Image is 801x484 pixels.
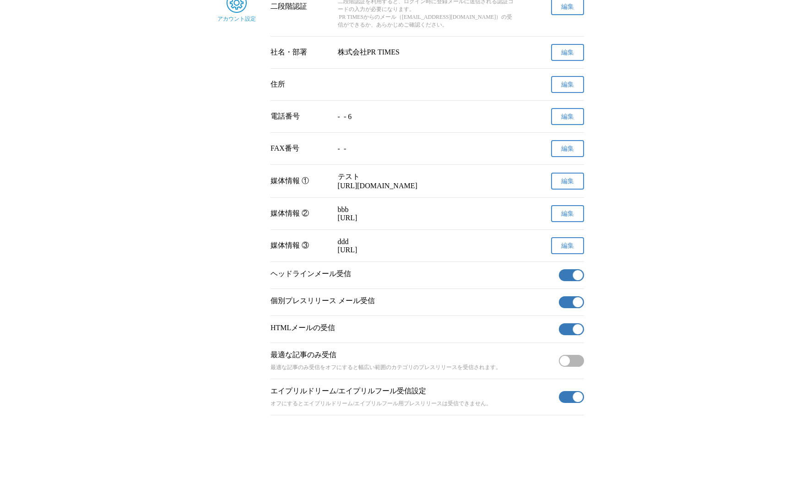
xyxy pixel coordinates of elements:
button: 編集 [551,108,584,125]
span: 編集 [561,242,574,250]
p: 個別プレスリリース メール受信 [271,296,555,306]
p: ヘッドラインメール受信 [271,269,555,279]
p: テスト [URL][DOMAIN_NAME] [338,172,517,190]
p: エイプリルドリーム/エイプリルフール受信設定 [271,386,555,396]
div: 電話番号 [271,112,330,121]
div: FAX番号 [271,144,330,153]
button: 編集 [551,205,584,222]
span: 編集 [561,3,574,11]
span: 編集 [561,210,574,218]
p: 最適な記事のみ受信 [271,350,555,360]
p: オフにするとエイプリルドリーム/エイプリルフール用プレスリリースは受信できません。 [271,400,555,408]
span: 編集 [561,49,574,57]
p: bbb [URL] [338,206,517,222]
button: 編集 [551,237,584,254]
span: 編集 [561,177,574,185]
p: ddd [URL] [338,238,517,254]
p: 株式会社PR TIMES [338,48,517,57]
p: - - [338,145,517,153]
div: 媒体情報 ① [271,176,330,186]
span: 編集 [561,145,574,153]
button: 編集 [551,76,584,93]
div: 二段階認証 [271,2,330,11]
div: 媒体情報 ② [271,209,330,218]
button: 編集 [551,140,584,157]
span: 編集 [561,113,574,121]
div: 社名・部署 [271,48,330,57]
button: 編集 [551,44,584,61]
p: - - 6 [338,113,517,121]
span: 編集 [561,81,574,89]
div: 住所 [271,80,330,89]
p: 最適な記事のみ受信をオフにすると幅広い範囲のカテゴリのプレスリリースを受信されます。 [271,364,555,371]
div: 媒体情報 ③ [271,241,330,250]
span: アカウント設定 [217,15,256,23]
button: 編集 [551,173,584,190]
p: HTMLメールの受信 [271,323,555,333]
